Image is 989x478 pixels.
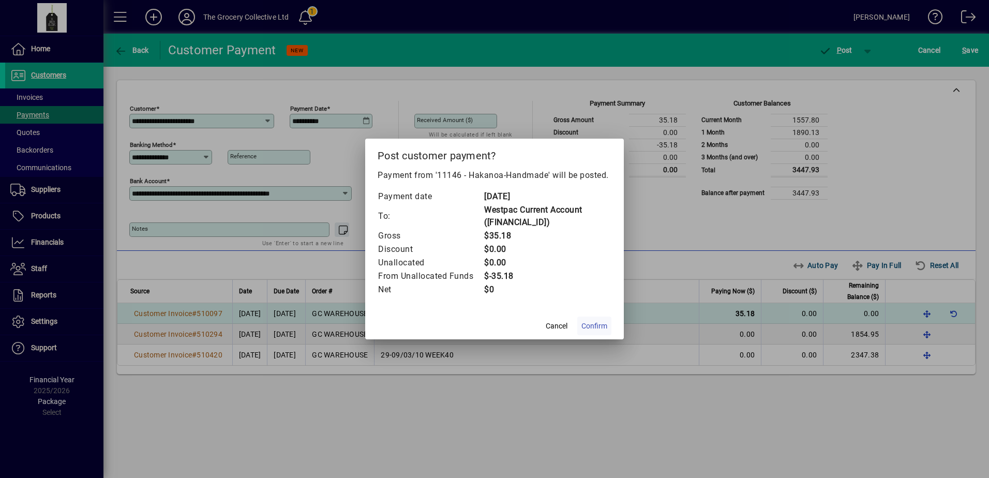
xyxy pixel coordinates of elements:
[378,256,484,270] td: Unallocated
[484,256,611,270] td: $0.00
[484,190,611,203] td: [DATE]
[540,317,573,335] button: Cancel
[484,229,611,243] td: $35.18
[484,203,611,229] td: Westpac Current Account ([FINANCIAL_ID])
[378,190,484,203] td: Payment date
[484,283,611,296] td: $0
[378,243,484,256] td: Discount
[577,317,611,335] button: Confirm
[546,321,567,332] span: Cancel
[378,229,484,243] td: Gross
[378,283,484,296] td: Net
[581,321,607,332] span: Confirm
[378,203,484,229] td: To:
[378,270,484,283] td: From Unallocated Funds
[484,243,611,256] td: $0.00
[484,270,611,283] td: $-35.18
[365,139,624,169] h2: Post customer payment?
[378,169,611,182] p: Payment from '11146 - Hakanoa-Handmade' will be posted.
